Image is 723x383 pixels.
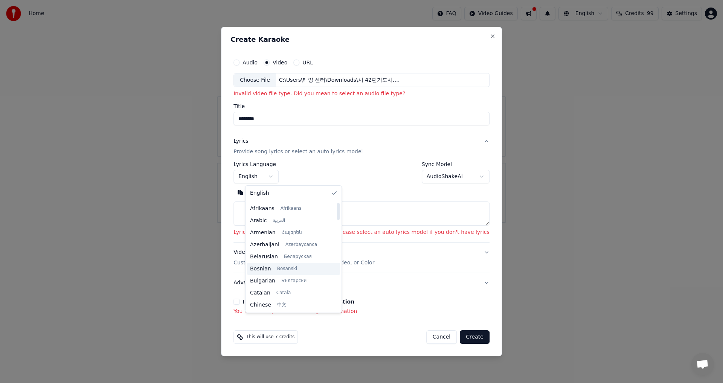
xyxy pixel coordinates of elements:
span: Azərbaycanca [285,242,317,248]
span: Bosanski [277,266,297,272]
span: Armenian [250,229,276,237]
span: Bulgarian [250,277,275,285]
span: Afrikaans [250,205,275,212]
span: Belarusian [250,253,278,261]
span: Chinese [250,301,271,309]
span: Arabic [250,217,267,224]
span: Bosnian [250,265,271,273]
span: Български [281,278,307,284]
span: Azerbaijani [250,241,279,249]
span: Catalan [250,289,270,297]
span: Català [276,290,291,296]
span: 中文 [277,302,286,308]
span: العربية [273,218,285,224]
span: Беларуская [284,254,312,260]
span: Հայերեն [282,230,302,236]
span: English [250,189,269,197]
span: Afrikaans [281,206,302,212]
